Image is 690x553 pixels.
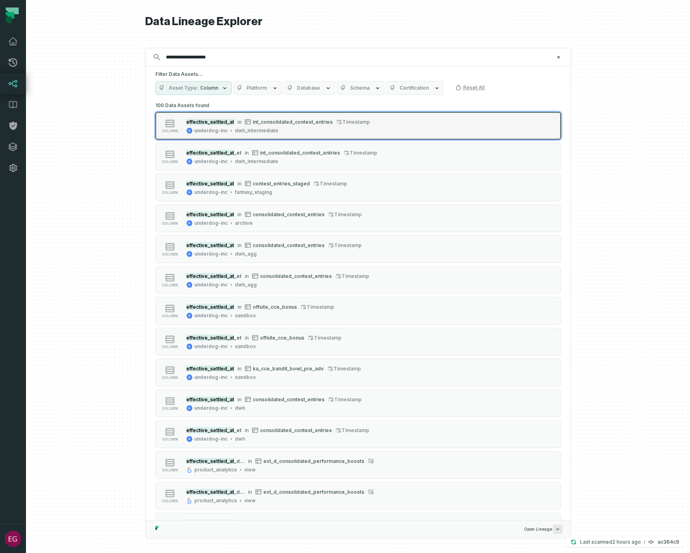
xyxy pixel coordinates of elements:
button: Schema [337,81,385,95]
mark: effective_settled_at [186,119,234,125]
button: Clear search query [555,53,563,61]
button: columneffective_settled_at_etinoffsite_cce_bonustimestampunderdog-incsandbox [155,328,561,355]
span: column [162,129,178,133]
span: column [162,222,178,226]
span: in [248,458,252,464]
button: columneffective_settled_at_etinint_consolidated_contest_entriestimestampunderdog-incdwh_intermediate [155,143,561,170]
button: columneffective_settled_atinconsolidated_contest_entriestimestampunderdog-incarchive [155,204,561,232]
mark: effective_settled_at [186,304,234,310]
mark: effective_settled_at [186,150,234,156]
div: effective_settled_at_day_of_month [186,489,245,495]
span: in [237,242,241,248]
div: product_analytics [194,497,237,504]
span: timestamp [342,427,369,433]
span: in [248,489,252,495]
relative-time: Sep 23, 2025, 7:15 AM EDT [612,539,641,545]
div: underdog-inc [194,374,228,381]
span: timestamp [350,150,377,156]
div: underdog-inc [194,312,228,319]
span: Asset Type [169,85,198,91]
div: dwh [235,405,245,411]
span: in [245,273,249,279]
button: columneffective_settled_atinconsolidated_contest_entriestimestampunderdog-incdwh [155,389,561,417]
mark: effective_settled_at [186,427,234,433]
span: in [237,366,241,372]
span: Database [297,85,320,91]
span: consolidated_contest_entries [260,273,332,279]
mark: effective_settled_at [186,520,234,526]
span: _day_of_month [234,489,245,495]
button: Last scanned[DATE] 7:15:59 AMac364c9 [565,537,684,547]
div: underdog-inc [194,343,228,350]
div: underdog-inc [194,436,228,442]
button: columneffective_settled_at_day_of_weekinext_d_consolidated_performance_boostsproduct_analyticsview [155,513,561,540]
span: _day_of_week [234,520,245,526]
div: dwh_agg [235,251,257,257]
span: column [162,283,178,287]
span: in [245,335,249,341]
button: Asset TypeColumn [155,81,232,95]
span: Press ↵ to add a new Data Asset to the graph [553,525,563,534]
span: timestamp [334,211,362,217]
span: column [162,160,178,164]
span: timestamp [334,396,362,402]
span: _et [234,150,241,156]
div: dwh_agg [235,282,257,288]
span: ext_d_consolidated_performance_boosts [263,458,364,464]
div: underdog-inc [194,405,228,411]
span: _et [234,335,241,341]
span: contest_entries_staged [253,181,310,187]
span: int_consolidated_contest_entries [260,150,340,156]
div: dwh_intermediate [235,127,278,134]
div: Suggestions [146,100,571,520]
mark: effective_settled_at [186,489,234,495]
button: columneffective_settled_at_etinconsolidated_contest_entriestimestampunderdog-incdwh [155,420,561,448]
span: timestamp [334,242,362,248]
span: column [162,468,178,472]
div: sandbox [235,343,256,350]
span: column [162,191,178,195]
div: fantasy_staging [235,189,272,196]
span: ka_cce_bandit_bowl_pre_adv [253,366,324,372]
div: view [244,497,256,504]
span: column [162,499,178,503]
span: in [237,396,241,402]
span: ext_d_consolidated_performance_boosts [263,520,364,526]
span: column [162,437,178,441]
span: int_consolidated_contest_entries [253,119,333,125]
button: columneffective_settled_at_dateinext_d_consolidated_performance_boostsproduct_analyticsview [155,451,561,479]
h1: Data Lineage Explorer [145,15,571,29]
button: columneffective_settled_atincontest_entries_stagedtimestampunderdog-incfantasy_staging [155,174,561,201]
span: in [237,211,241,217]
button: columneffective_settled_at_day_of_monthinext_d_consolidated_performance_boostsproduct_analyticsview [155,482,561,510]
span: in [237,304,241,310]
span: offsite_cce_bonus [253,304,297,310]
div: view [244,467,256,473]
div: product_analytics [194,467,237,473]
span: in [237,119,241,125]
span: _date [234,458,245,464]
span: ext_d_consolidated_performance_boosts [263,489,364,495]
div: archive [235,220,253,226]
div: underdog-inc [194,251,228,257]
div: underdog-inc [194,127,228,134]
button: Database [284,81,335,95]
span: column [162,252,178,256]
span: Platform [247,85,267,91]
span: offsite_cce_bonus [260,335,304,341]
div: underdog-inc [194,189,228,196]
button: columneffective_settled_at_etinconsolidated_contest_entriestimestampunderdog-incdwh_agg [155,266,561,294]
mark: effective_settled_at [186,458,234,464]
span: Open Lineage [524,525,563,534]
button: columneffective_settled_atinint_consolidated_contest_entriestimestampunderdog-incdwh_intermediate [155,112,561,140]
span: column [162,376,178,380]
span: in [248,520,252,526]
span: consolidated_contest_entries [260,427,332,433]
button: columneffective_settled_atinoffsite_cce_bonustimestampunderdog-incsandbox [155,297,561,325]
span: in [245,427,249,433]
span: in [237,181,241,187]
p: Last scanned [580,538,641,546]
span: consolidated_contest_entries [253,211,325,217]
h4: ac364c9 [658,540,679,544]
div: underdog-inc [194,220,228,226]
